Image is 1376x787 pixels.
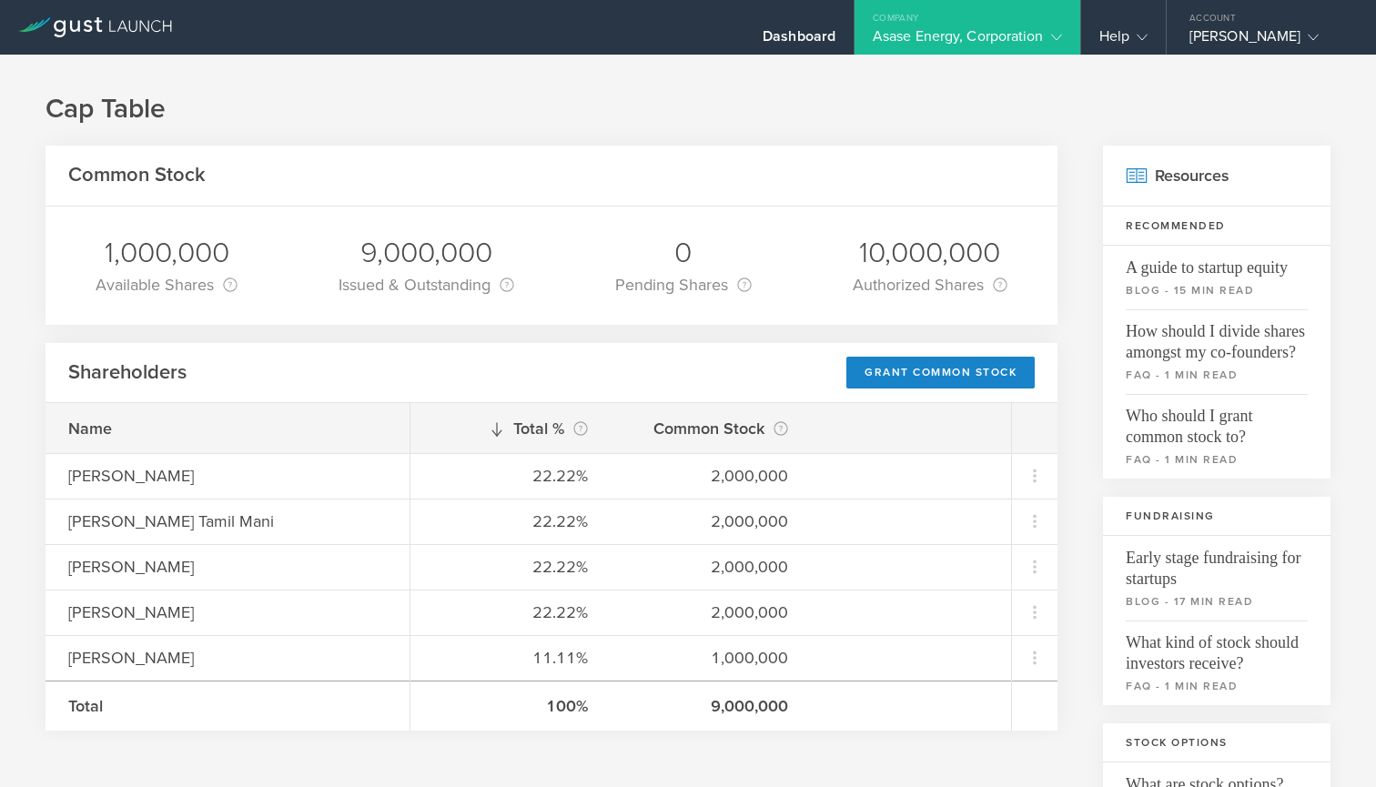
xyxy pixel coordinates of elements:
div: 9,000,000 [339,234,514,272]
div: Authorized Shares [853,272,1007,298]
div: Total % [433,416,588,441]
div: 0 [615,234,752,272]
div: Help [1099,27,1148,55]
div: 22.22% [433,555,588,579]
div: [PERSON_NAME] [68,464,387,488]
div: 2,000,000 [633,555,788,579]
a: A guide to startup equityblog - 15 min read [1103,246,1330,309]
div: Name [68,417,387,440]
small: faq - 1 min read [1126,367,1308,383]
div: 1,000,000 [96,234,238,272]
span: Who should I grant common stock to? [1126,394,1308,448]
div: 10,000,000 [853,234,1007,272]
h2: Common Stock [68,162,206,188]
h3: Fundraising [1103,497,1330,536]
div: Grant Common Stock [846,357,1035,388]
div: 1,000,000 [633,646,788,670]
small: faq - 1 min read [1126,678,1308,694]
div: Issued & Outstanding [339,272,514,298]
div: [PERSON_NAME] [68,555,387,579]
span: Early stage fundraising for startups [1126,536,1308,590]
span: A guide to startup equity [1126,246,1308,278]
div: 22.22% [433,600,588,624]
div: Available Shares [96,272,238,298]
div: [PERSON_NAME] [68,600,387,624]
a: Early stage fundraising for startupsblog - 17 min read [1103,536,1330,621]
div: 2,000,000 [633,464,788,488]
h3: Recommended [1103,207,1330,246]
div: 22.22% [433,464,588,488]
div: Total [68,694,387,718]
div: Common Stock [633,416,788,441]
div: 2,000,000 [633,510,788,533]
div: 100% [433,694,588,718]
div: [PERSON_NAME] [68,646,387,670]
a: What kind of stock should investors receive?faq - 1 min read [1103,621,1330,705]
h2: Shareholders [68,359,187,386]
span: How should I divide shares amongst my co-founders? [1126,309,1308,363]
a: How should I divide shares amongst my co-founders?faq - 1 min read [1103,309,1330,394]
a: Who should I grant common stock to?faq - 1 min read [1103,394,1330,479]
div: 22.22% [433,510,588,533]
h3: Stock Options [1103,723,1330,762]
small: faq - 1 min read [1126,451,1308,468]
h1: Cap Table [46,91,1330,127]
div: Asase Energy, Corporation [873,27,1062,55]
div: [PERSON_NAME] Tamil Mani [68,510,387,533]
small: blog - 17 min read [1126,593,1308,610]
div: 11.11% [433,646,588,670]
div: Dashboard [763,27,835,55]
div: 9,000,000 [633,694,788,718]
div: [PERSON_NAME] [1189,27,1344,55]
div: 2,000,000 [633,600,788,624]
small: blog - 15 min read [1126,282,1308,298]
h2: Resources [1103,146,1330,207]
div: Pending Shares [615,272,752,298]
span: What kind of stock should investors receive? [1126,621,1308,674]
